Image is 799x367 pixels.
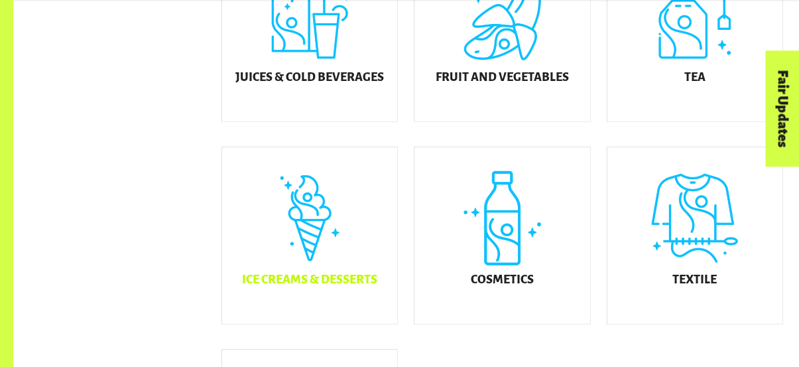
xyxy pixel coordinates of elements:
[672,273,717,287] h5: Textile
[684,71,706,84] h5: Tea
[242,273,377,287] h5: Ice Creams & Desserts
[414,147,590,325] a: Cosmetics
[607,147,783,325] a: Textile
[221,147,398,325] a: Ice Creams & Desserts
[471,273,534,287] h5: Cosmetics
[235,71,384,84] h5: Juices & Cold Beverages
[436,71,569,84] h5: Fruit and Vegetables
